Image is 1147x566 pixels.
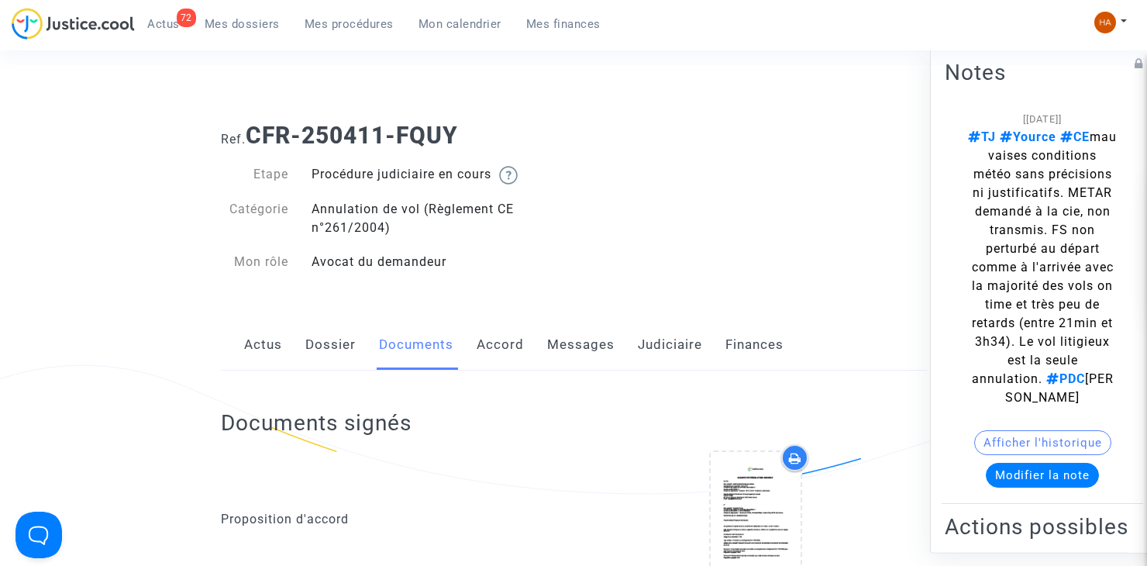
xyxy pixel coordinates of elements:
a: Judiciaire [638,319,702,371]
span: Mes dossiers [205,17,280,31]
span: Mon calendrier [418,17,501,31]
img: jc-logo.svg [12,8,135,40]
div: Mon rôle [209,253,301,271]
span: CE [1056,129,1090,144]
span: [[DATE]] [1023,113,1062,125]
div: Catégorie [209,200,301,237]
a: Messages [547,319,615,371]
div: Procédure judiciaire en cours [300,165,573,185]
a: Mes procédures [292,12,406,36]
div: Proposition d'accord [221,510,563,529]
span: Ref. [221,132,246,147]
span: Mes procédures [305,17,394,31]
div: Etape [209,165,301,185]
span: Yource [996,129,1056,144]
a: Documents [379,319,453,371]
a: Actus [244,319,282,371]
b: CFR-250411-FQUY [246,122,458,149]
span: Mes finances [526,17,601,31]
span: TJ [968,129,996,144]
span: PDC [1042,371,1085,386]
a: Dossier [305,319,356,371]
a: 72Actus [135,12,192,36]
a: Mes finances [514,12,613,36]
button: Afficher l'historique [974,430,1111,455]
div: Avocat du demandeur [300,253,573,271]
img: ded1cc776adf1572996fd1eb160d6406 [1094,12,1116,33]
h2: Notes [945,59,1140,86]
a: Mes dossiers [192,12,292,36]
h2: Actions possibles [945,513,1140,540]
span: mauvaises conditions météo sans précisions ni justificatifs. METAR demandé à la cie, non transmis... [968,129,1117,405]
button: Modifier la note [986,463,1099,488]
div: 72 [177,9,196,27]
img: help.svg [499,166,518,185]
a: Accord [477,319,524,371]
div: Annulation de vol (Règlement CE n°261/2004) [300,200,573,237]
h2: Documents signés [221,409,412,437]
a: Finances [725,319,784,371]
a: Mon calendrier [406,12,514,36]
iframe: Help Scout Beacon - Open [15,512,62,558]
span: Actus [147,17,180,31]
